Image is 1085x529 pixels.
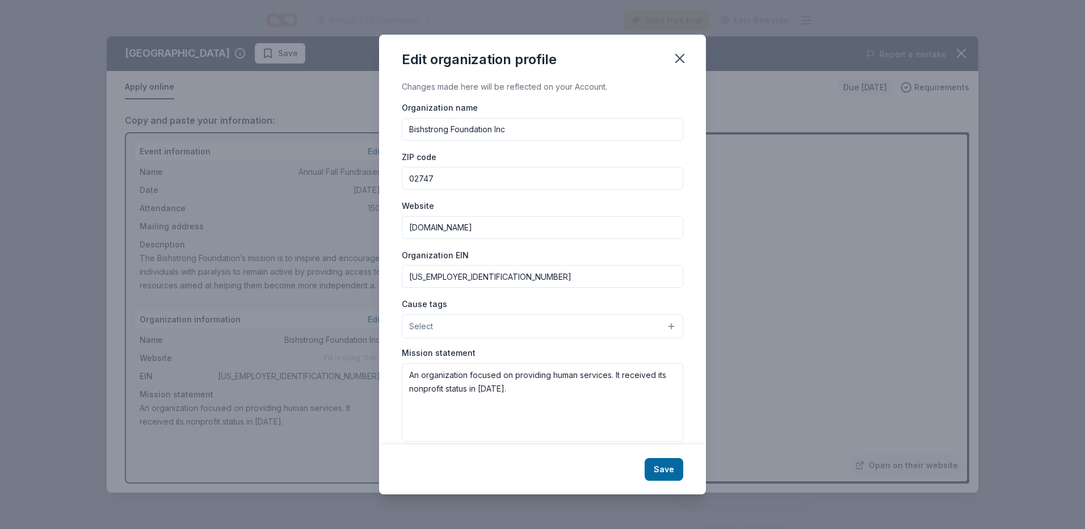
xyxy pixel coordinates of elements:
label: Cause tags [402,299,447,310]
div: Edit organization profile [402,51,557,69]
div: Changes made here will be reflected on your Account. [402,80,683,94]
span: Select [409,320,433,333]
label: Mission statement [402,347,476,359]
button: Save [645,458,683,481]
label: Website [402,200,434,212]
input: 12-3456789 [402,265,683,288]
label: Organization EIN [402,250,469,261]
button: Select [402,314,683,338]
input: 12345 (U.S. only) [402,167,683,190]
textarea: An organization focused on providing human services. It received its nonprofit status in [DATE]. [402,363,683,442]
label: Organization name [402,102,478,114]
label: ZIP code [402,152,436,163]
